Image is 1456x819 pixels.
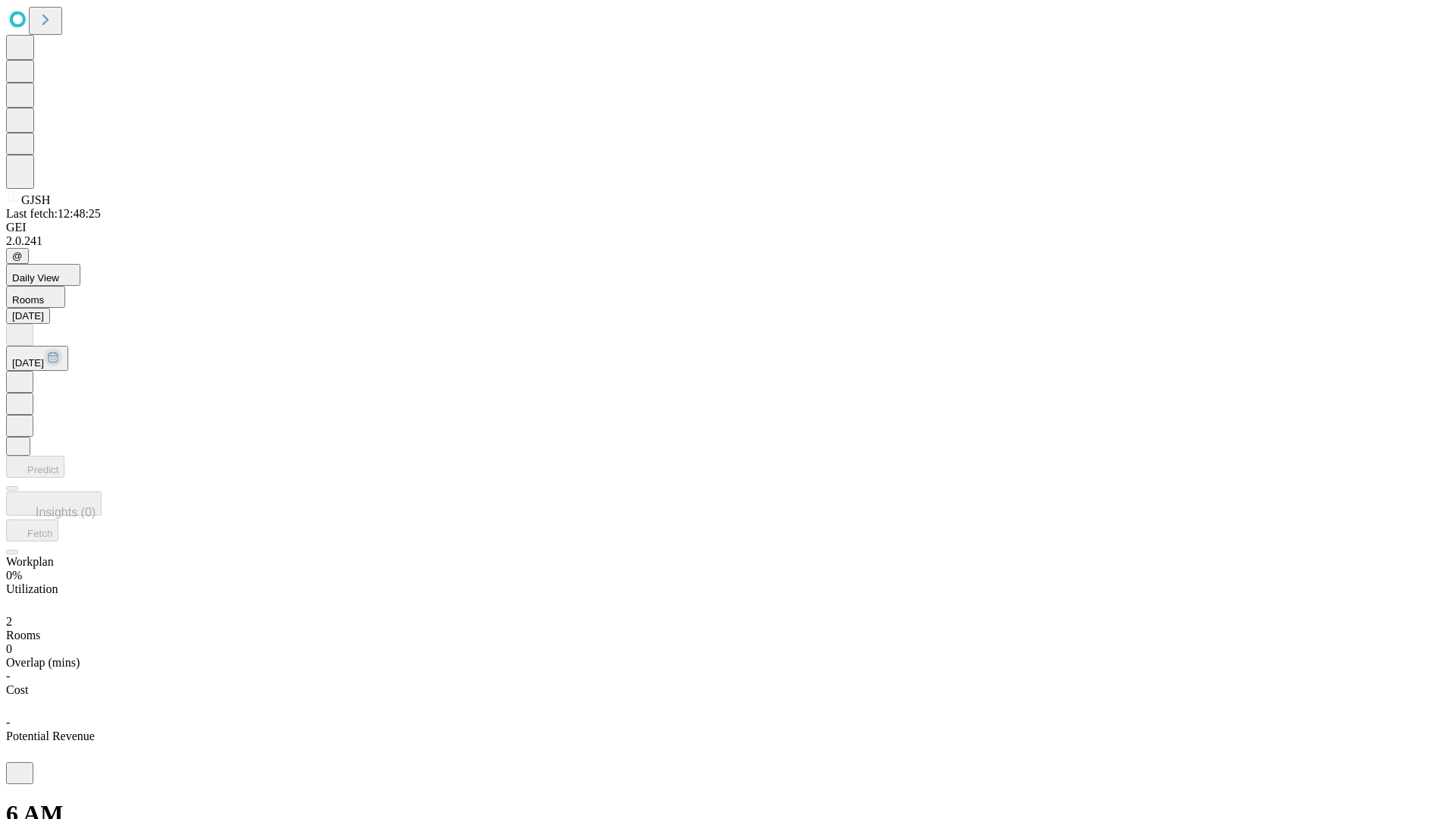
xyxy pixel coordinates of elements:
span: Potential Revenue [6,730,95,742]
span: Rooms [12,294,44,306]
span: Insights (0) [36,506,96,519]
span: Workplan [6,555,54,568]
button: [DATE] [6,308,50,324]
span: Last fetch: 12:48:25 [6,207,101,220]
button: Predict [6,456,64,478]
span: - [6,716,10,729]
button: Fetch [6,519,58,541]
span: Rooms [6,629,40,642]
span: Overlap (mins) [6,656,80,669]
span: 0% [6,569,22,582]
button: Rooms [6,286,65,308]
span: [DATE] [12,357,44,369]
span: Cost [6,683,28,696]
button: [DATE] [6,346,68,371]
span: GJSH [21,193,50,206]
div: 2.0.241 [6,234,1450,248]
div: GEI [6,221,1450,234]
span: - [6,670,10,682]
button: Daily View [6,264,80,286]
span: Daily View [12,272,59,284]
span: 2 [6,615,12,628]
span: 0 [6,642,12,655]
span: @ [12,250,23,262]
button: @ [6,248,29,264]
button: Insights (0) [6,491,102,516]
span: Utilization [6,582,58,595]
